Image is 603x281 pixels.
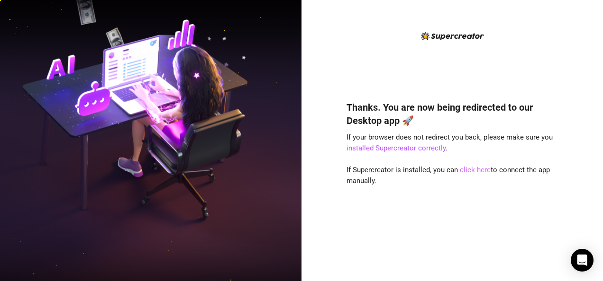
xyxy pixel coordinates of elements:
a: click here [460,166,491,174]
div: Open Intercom Messenger [571,249,594,272]
h4: Thanks. You are now being redirected to our Desktop app 🚀 [347,101,558,127]
span: If Supercreator is installed, you can to connect the app manually. [347,166,550,185]
img: logo-BBDzfeDw.svg [421,32,484,40]
a: installed Supercreator correctly [347,144,446,152]
span: If your browser does not redirect you back, please make sure you . [347,133,553,153]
